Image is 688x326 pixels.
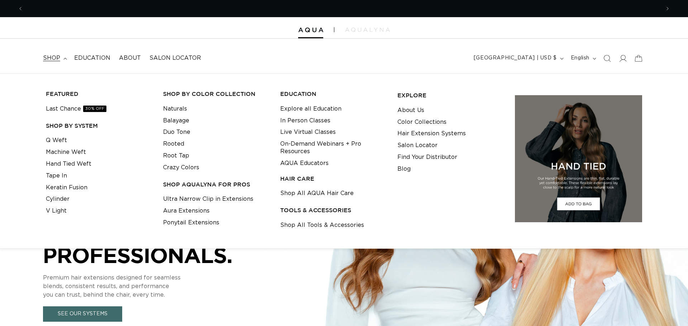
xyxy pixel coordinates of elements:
[163,193,253,205] a: Ultra Narrow Clip in Extensions
[567,52,599,65] button: English
[397,140,438,151] a: Salon Locator
[280,126,336,138] a: Live Virtual Classes
[163,181,269,188] h3: Shop AquaLyna for Pros
[397,116,446,128] a: Color Collections
[163,217,219,229] a: Ponytail Extensions
[70,50,115,66] a: Education
[397,163,411,175] a: Blog
[115,50,145,66] a: About
[280,157,329,169] a: AQUA Educators
[145,50,205,66] a: Salon Locator
[397,151,457,163] a: Find Your Distributor
[46,158,91,170] a: Hand Tied Weft
[163,205,210,217] a: Aura Extensions
[280,103,341,115] a: Explore all Education
[280,115,330,127] a: In Person Classes
[163,138,184,150] a: Rooted
[397,92,503,99] h3: EXPLORE
[46,90,152,98] h3: FEATURED
[46,146,86,158] a: Machine Weft
[163,115,189,127] a: Balayage
[149,54,201,62] span: Salon Locator
[397,104,424,116] a: About Us
[46,193,70,205] a: Cylinder
[43,306,122,322] a: See Our Systems
[46,103,106,115] a: Last Chance30% OFF
[474,54,557,62] span: [GEOGRAPHIC_DATA] | USD $
[83,106,106,112] span: 30% OFF
[13,2,28,15] button: Previous announcement
[163,126,190,138] a: Duo Tone
[163,150,189,162] a: Root Tap
[599,50,615,66] summary: Search
[163,103,187,115] a: Naturals
[397,128,466,140] a: Hair Extension Systems
[46,205,67,217] a: V Light
[39,50,70,66] summary: shop
[163,90,269,98] h3: Shop by Color Collection
[46,170,67,182] a: Tape In
[345,28,390,32] img: aqualyna.com
[280,175,386,183] h3: HAIR CARE
[46,122,152,130] h3: SHOP BY SYSTEM
[280,219,364,231] a: Shop All Tools & Accessories
[571,54,589,62] span: English
[74,54,110,62] span: Education
[280,206,386,214] h3: TOOLS & ACCESSORIES
[660,2,675,15] button: Next announcement
[163,162,199,174] a: Crazy Colors
[43,54,60,62] span: shop
[298,28,323,33] img: Aqua Hair Extensions
[280,188,354,199] a: Shop All AQUA Hair Care
[46,135,67,146] a: Q Weft
[119,54,141,62] span: About
[469,52,567,65] button: [GEOGRAPHIC_DATA] | USD $
[46,182,87,194] a: Keratin Fusion
[280,90,386,98] h3: EDUCATION
[280,138,386,157] a: On-Demand Webinars + Pro Resources
[43,273,258,299] p: Premium hair extensions designed for seamless blends, consistent results, and performance you can...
